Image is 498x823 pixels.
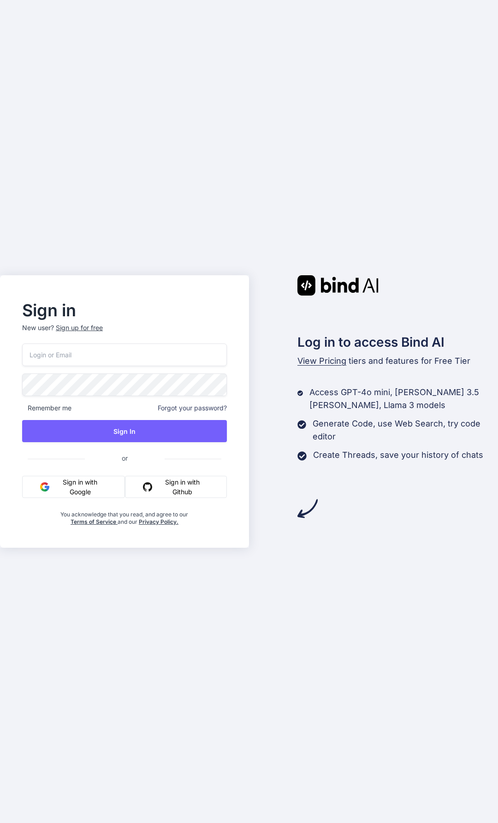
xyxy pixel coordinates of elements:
span: or [85,447,165,469]
button: Sign in with Google [22,476,125,498]
p: tiers and features for Free Tier [297,355,498,367]
h2: Log in to access Bind AI [297,332,498,352]
a: Terms of Service [71,518,118,525]
button: Sign In [22,420,227,442]
a: Privacy Policy. [139,518,178,525]
p: Create Threads, save your history of chats [313,449,483,462]
p: New user? [22,323,227,343]
img: Bind AI logo [297,275,379,296]
p: Access GPT-4o mini, [PERSON_NAME] 3.5 [PERSON_NAME], Llama 3 models [309,386,498,412]
p: Generate Code, use Web Search, try code editor [313,417,498,443]
div: You acknowledge that you read, and agree to our and our [56,505,193,526]
span: View Pricing [297,356,346,366]
div: Sign up for free [56,323,103,332]
img: google [40,482,49,491]
button: Sign in with Github [125,476,227,498]
span: Remember me [22,403,71,413]
h2: Sign in [22,303,227,318]
span: Forgot your password? [158,403,227,413]
img: arrow [297,498,318,519]
input: Login or Email [22,343,227,366]
img: github [143,482,152,491]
